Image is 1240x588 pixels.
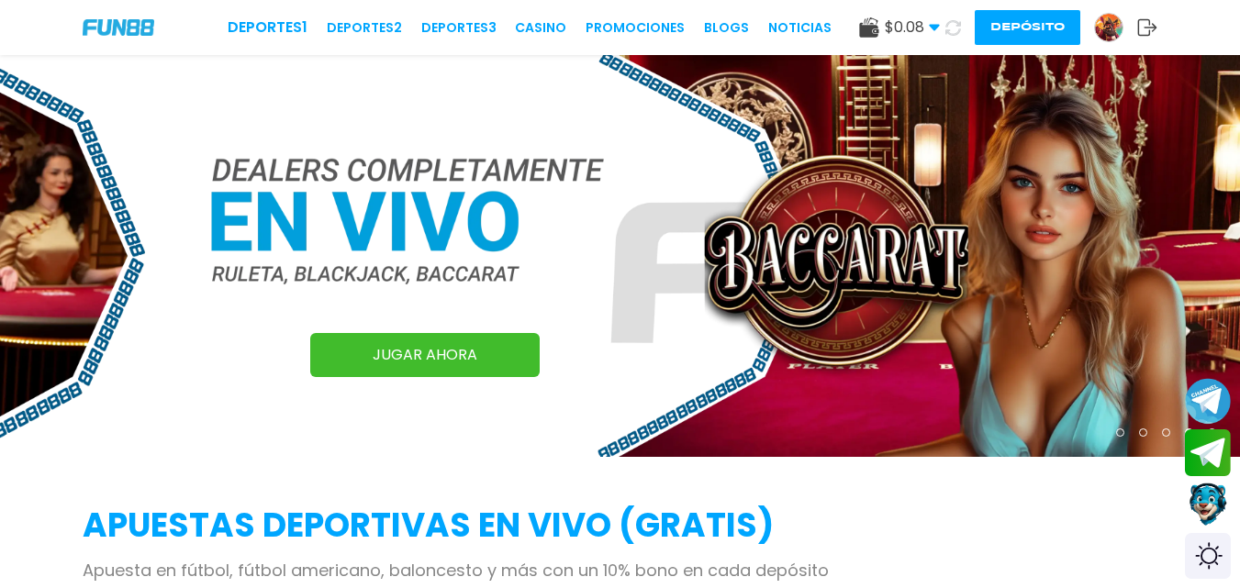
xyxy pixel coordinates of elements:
button: Join telegram [1185,429,1231,477]
p: Apuesta en fútbol, fútbol americano, baloncesto y más con un 10% bono en cada depósito [83,558,1157,582]
a: NOTICIAS [768,18,832,38]
img: Avatar [1095,14,1123,41]
a: Avatar [1094,13,1137,42]
a: Promociones [586,18,685,38]
a: Deportes3 [421,18,497,38]
a: JUGAR AHORA [310,333,540,377]
span: $ 0.08 [885,17,940,39]
a: CASINO [515,18,566,38]
a: Deportes1 [228,17,307,39]
div: Switch theme [1185,533,1231,579]
a: BLOGS [704,18,749,38]
button: Depósito [975,10,1080,45]
h2: APUESTAS DEPORTIVAS EN VIVO (gratis) [83,501,1157,550]
img: Company Logo [83,19,154,35]
a: Deportes2 [327,18,402,38]
button: Contact customer service [1185,481,1231,528]
button: Join telegram channel [1185,377,1231,425]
